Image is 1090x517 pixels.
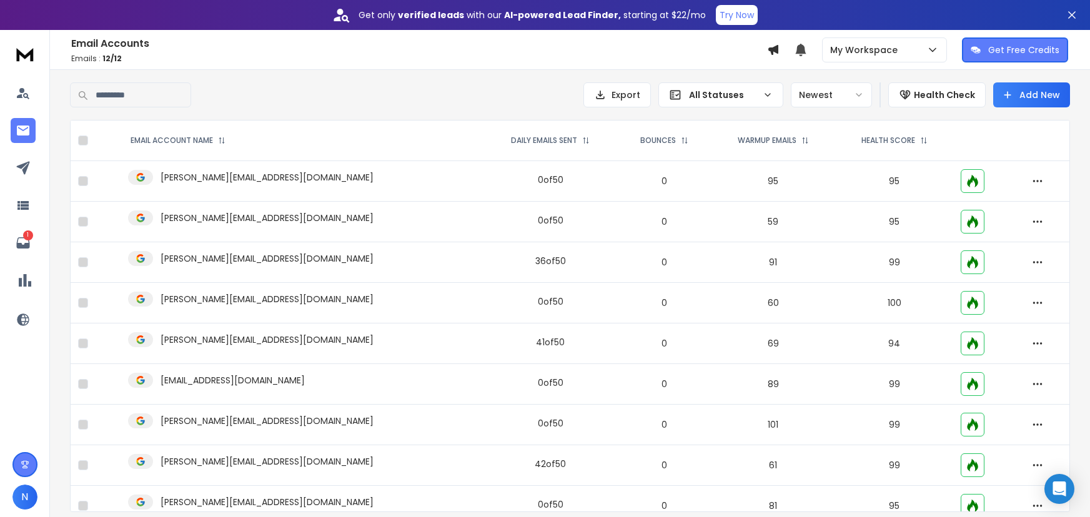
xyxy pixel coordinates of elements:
p: Emails : [71,54,767,64]
a: 1 [11,230,36,255]
button: Get Free Credits [962,37,1068,62]
p: My Workspace [830,44,903,56]
p: 0 [625,256,703,268]
p: [PERSON_NAME][EMAIL_ADDRESS][DOMAIN_NAME] [161,293,374,305]
p: 1 [23,230,33,240]
td: 94 [836,323,954,364]
div: EMAIL ACCOUNT NAME [131,135,225,145]
td: 99 [836,242,954,283]
button: Newest [791,82,872,107]
td: 101 [711,405,835,445]
td: 99 [836,364,954,405]
p: BOUNCES [640,135,676,145]
p: Get Free Credits [988,44,1059,56]
button: N [12,485,37,510]
button: Try Now [716,5,758,25]
div: 36 of 50 [535,255,566,267]
h1: Email Accounts [71,36,767,51]
div: 42 of 50 [535,458,566,470]
td: 99 [836,405,954,445]
p: [PERSON_NAME][EMAIL_ADDRESS][DOMAIN_NAME] [161,171,374,184]
p: 0 [625,337,703,350]
p: [PERSON_NAME][EMAIL_ADDRESS][DOMAIN_NAME] [161,333,374,346]
p: 0 [625,175,703,187]
div: 0 of 50 [538,498,563,511]
p: [PERSON_NAME][EMAIL_ADDRESS][DOMAIN_NAME] [161,496,374,508]
p: WARMUP EMAILS [738,135,796,145]
p: All Statuses [689,89,758,101]
td: 99 [836,445,954,486]
p: [PERSON_NAME][EMAIL_ADDRESS][DOMAIN_NAME] [161,415,374,427]
td: 60 [711,283,835,323]
p: [PERSON_NAME][EMAIL_ADDRESS][DOMAIN_NAME] [161,252,374,265]
td: 91 [711,242,835,283]
div: 0 of 50 [538,214,563,227]
td: 95 [836,161,954,202]
div: 0 of 50 [538,417,563,430]
p: 0 [625,418,703,431]
p: [PERSON_NAME][EMAIL_ADDRESS][DOMAIN_NAME] [161,455,374,468]
td: 95 [836,202,954,242]
div: Open Intercom Messenger [1044,474,1074,504]
strong: verified leads [398,9,464,21]
div: 0 of 50 [538,174,563,186]
p: 0 [625,215,703,228]
div: 0 of 50 [538,295,563,308]
img: logo [12,42,37,66]
p: 0 [625,297,703,309]
p: 0 [625,459,703,471]
span: 12 / 12 [102,53,122,64]
td: 100 [836,283,954,323]
strong: AI-powered Lead Finder, [504,9,621,21]
p: 0 [625,500,703,512]
p: Health Check [914,89,975,101]
td: 59 [711,202,835,242]
p: [PERSON_NAME][EMAIL_ADDRESS][DOMAIN_NAME] [161,212,374,224]
p: DAILY EMAILS SENT [511,135,577,145]
p: Try Now [720,9,754,21]
td: 69 [711,323,835,364]
td: 89 [711,364,835,405]
p: Get only with our starting at $22/mo [359,9,706,21]
button: Health Check [888,82,986,107]
p: 0 [625,378,703,390]
td: 61 [711,445,835,486]
td: 95 [711,161,835,202]
div: 41 of 50 [536,336,565,348]
button: Export [583,82,651,107]
div: 0 of 50 [538,377,563,389]
p: HEALTH SCORE [861,135,915,145]
button: Add New [993,82,1070,107]
p: [EMAIL_ADDRESS][DOMAIN_NAME] [161,374,305,387]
